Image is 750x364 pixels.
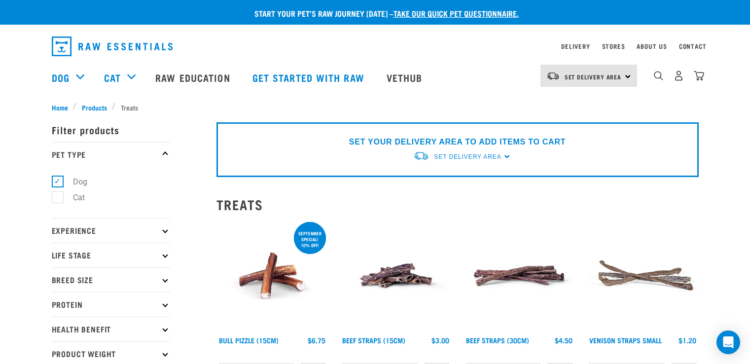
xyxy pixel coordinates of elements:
a: Venison Straps Small [589,338,662,342]
a: Contact [679,44,707,48]
span: Set Delivery Area [434,153,501,160]
a: Bull Pizzle (15cm) [219,338,279,342]
h2: Treats [216,197,699,212]
p: Breed Size [52,267,170,292]
p: Pet Type [52,142,170,167]
p: Life Stage [52,243,170,267]
img: home-icon-1@2x.png [654,71,663,80]
div: September special! 10% off! [294,226,326,253]
img: Bull Pizzle [216,220,328,332]
label: Dog [57,176,91,188]
span: Home [52,102,68,112]
a: Raw Education [145,58,242,97]
a: Dog [52,70,70,85]
p: Protein [52,292,170,317]
label: Cat [57,191,89,204]
span: Set Delivery Area [565,75,622,78]
div: Open Intercom Messenger [716,330,740,354]
div: $3.00 [431,336,449,344]
img: Raw Essentials Beef Straps 15cm 6 Pack [340,220,452,332]
a: Cat [104,70,121,85]
span: Products [82,102,107,112]
nav: dropdown navigation [44,33,707,60]
a: Products [76,102,112,112]
a: take our quick pet questionnaire. [393,11,519,15]
nav: breadcrumbs [52,102,699,112]
a: Beef Straps (15cm) [342,338,405,342]
img: home-icon@2x.png [694,71,704,81]
a: Delivery [561,44,590,48]
a: Home [52,102,73,112]
p: Health Benefit [52,317,170,341]
div: $1.20 [679,336,696,344]
a: Get started with Raw [243,58,377,97]
p: Filter products [52,117,170,142]
a: Beef Straps (30cm) [466,338,529,342]
p: SET YOUR DELIVERY AREA TO ADD ITEMS TO CART [349,136,566,148]
a: Stores [602,44,625,48]
div: $6.75 [308,336,325,344]
img: Raw Essentials Beef Straps 6 Pack [464,220,575,332]
p: Experience [52,218,170,243]
img: van-moving.png [413,151,429,161]
a: Vethub [377,58,435,97]
img: Raw Essentials Logo [52,36,173,56]
a: About Us [637,44,667,48]
img: user.png [674,71,684,81]
div: $4.50 [555,336,572,344]
img: Venison Straps [587,220,699,332]
img: van-moving.png [546,72,560,80]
